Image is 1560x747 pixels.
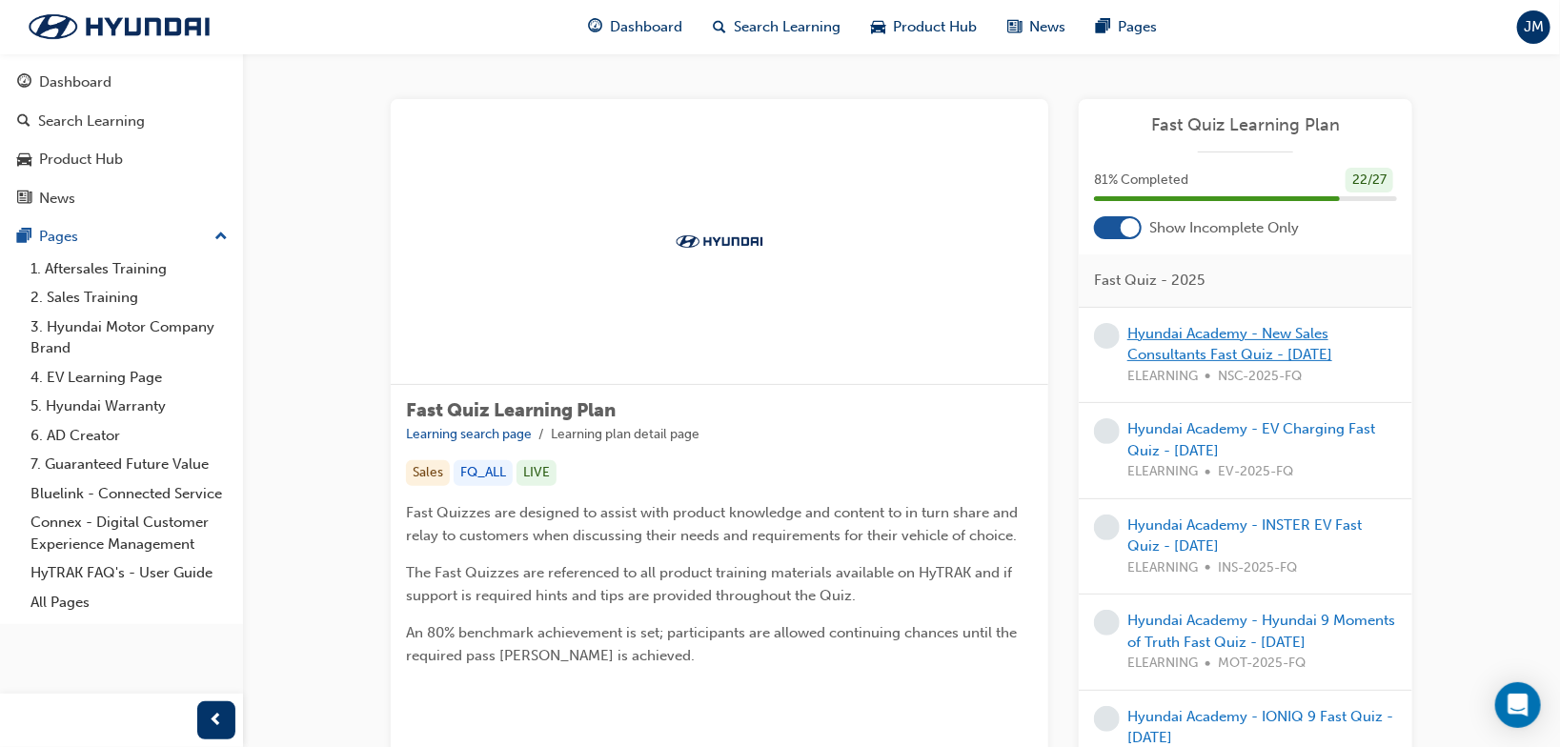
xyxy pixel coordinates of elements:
[1127,325,1332,364] a: Hyundai Academy - New Sales Consultants Fast Quiz - [DATE]
[1119,16,1158,38] span: Pages
[714,15,727,39] span: search-icon
[17,191,31,208] span: news-icon
[23,313,235,363] a: 3. Hyundai Motor Company Brand
[8,104,235,139] a: Search Learning
[8,219,235,254] button: Pages
[17,151,31,169] span: car-icon
[406,399,616,421] span: Fast Quiz Learning Plan
[667,232,772,251] img: Trak
[39,71,111,93] div: Dashboard
[23,479,235,509] a: Bluelink - Connected Service
[1218,461,1293,483] span: EV-2025-FQ
[993,8,1082,47] a: news-iconNews
[406,564,1016,604] span: The Fast Quizzes are referenced to all product training materials available on HyTRAK and if supp...
[10,7,229,47] img: Trak
[23,421,235,451] a: 6. AD Creator
[454,460,513,486] div: FQ_ALL
[23,450,235,479] a: 7. Guaranteed Future Value
[699,8,857,47] a: search-iconSearch Learning
[23,588,235,617] a: All Pages
[872,15,886,39] span: car-icon
[857,8,993,47] a: car-iconProduct Hub
[1094,418,1120,444] span: learningRecordVerb_NONE-icon
[1149,217,1299,239] span: Show Incomplete Only
[1517,10,1550,44] button: JM
[574,8,699,47] a: guage-iconDashboard
[23,283,235,313] a: 2. Sales Training
[589,15,603,39] span: guage-icon
[1127,461,1198,483] span: ELEARNING
[894,16,978,38] span: Product Hub
[1008,15,1023,39] span: news-icon
[1094,270,1205,292] span: Fast Quiz - 2025
[1094,706,1120,732] span: learningRecordVerb_NONE-icon
[611,16,683,38] span: Dashboard
[1127,612,1395,651] a: Hyundai Academy - Hyundai 9 Moments of Truth Fast Quiz - [DATE]
[210,709,224,733] span: prev-icon
[517,460,557,486] div: LIVE
[1218,653,1306,675] span: MOT-2025-FQ
[23,558,235,588] a: HyTRAK FAQ's - User Guide
[1097,15,1111,39] span: pages-icon
[214,225,228,250] span: up-icon
[1495,682,1541,728] div: Open Intercom Messenger
[17,229,31,246] span: pages-icon
[23,392,235,421] a: 5. Hyundai Warranty
[1094,515,1120,540] span: learningRecordVerb_NONE-icon
[8,65,235,100] a: Dashboard
[1082,8,1173,47] a: pages-iconPages
[23,363,235,393] a: 4. EV Learning Page
[1127,708,1393,747] a: Hyundai Academy - IONIQ 9 Fast Quiz - [DATE]
[1127,420,1375,459] a: Hyundai Academy - EV Charging Fast Quiz - [DATE]
[1218,366,1302,388] span: NSC-2025-FQ
[1524,16,1544,38] span: JM
[23,508,235,558] a: Connex - Digital Customer Experience Management
[39,149,123,171] div: Product Hub
[406,460,450,486] div: Sales
[551,424,699,446] li: Learning plan detail page
[406,624,1021,664] span: An 80% benchmark achievement is set; participants are allowed continuing chances until the requir...
[1127,516,1362,555] a: Hyundai Academy - INSTER EV Fast Quiz - [DATE]
[406,426,532,442] a: Learning search page
[1030,16,1066,38] span: News
[1094,323,1120,349] span: learningRecordVerb_NONE-icon
[1346,168,1393,193] div: 22 / 27
[8,142,235,177] a: Product Hub
[1127,366,1198,388] span: ELEARNING
[1094,114,1397,136] a: Fast Quiz Learning Plan
[1094,610,1120,636] span: learningRecordVerb_NONE-icon
[8,181,235,216] a: News
[1127,653,1198,675] span: ELEARNING
[23,254,235,284] a: 1. Aftersales Training
[1218,557,1297,579] span: INS-2025-FQ
[1127,557,1198,579] span: ELEARNING
[735,16,841,38] span: Search Learning
[38,111,145,132] div: Search Learning
[39,188,75,210] div: News
[17,74,31,91] span: guage-icon
[39,226,78,248] div: Pages
[8,61,235,219] button: DashboardSearch LearningProduct HubNews
[406,504,1022,544] span: Fast Quizzes are designed to assist with product knowledge and content to in turn share and relay...
[1094,170,1188,192] span: 81 % Completed
[17,113,30,131] span: search-icon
